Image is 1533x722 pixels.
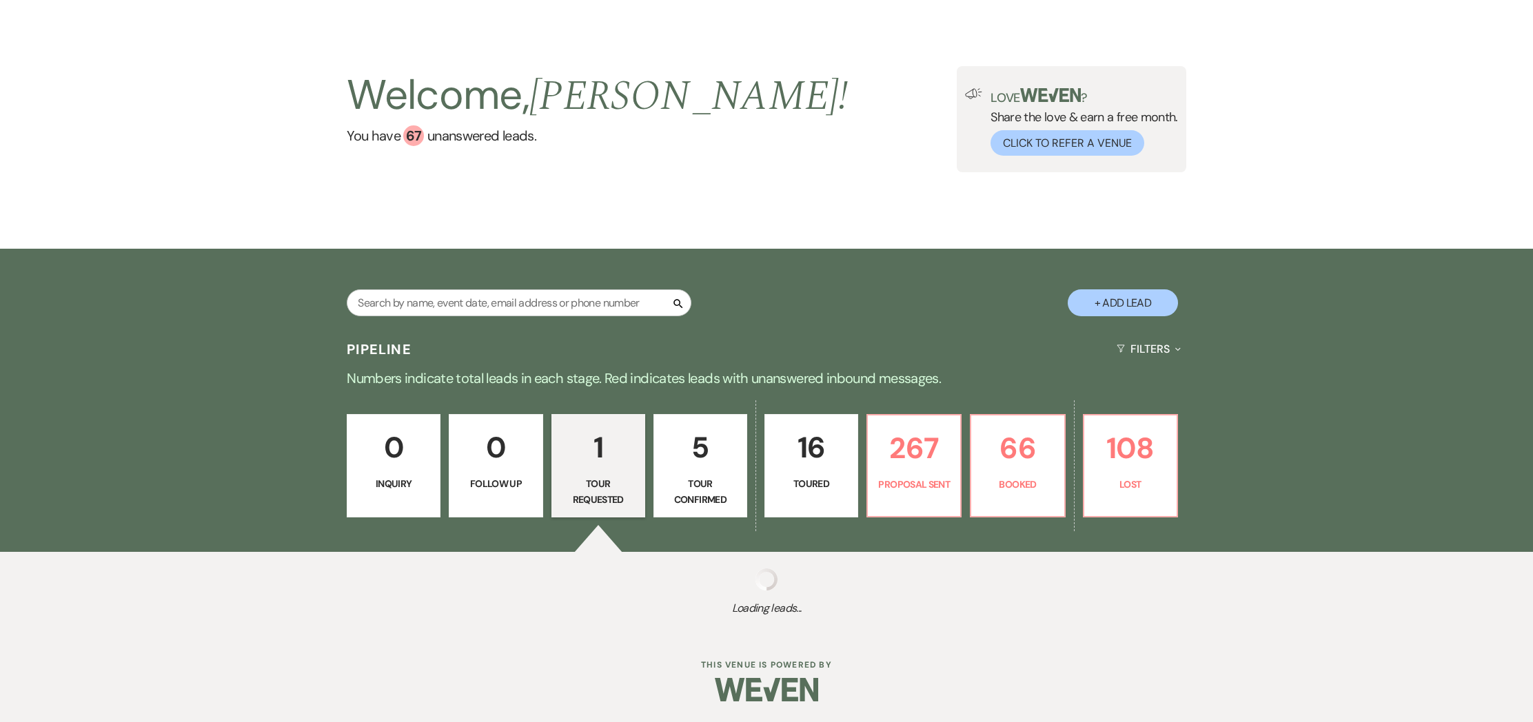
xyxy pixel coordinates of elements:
[1093,425,1168,471] p: 108
[773,424,849,471] p: 16
[715,666,818,714] img: Weven Logo
[979,425,1055,471] p: 66
[1068,289,1178,316] button: + Add Lead
[1083,414,1178,517] a: 108Lost
[347,125,848,146] a: You have 67 unanswered leads.
[991,88,1178,104] p: Love ?
[1093,477,1168,492] p: Lost
[755,568,778,590] img: loading spinner
[356,424,432,471] p: 0
[270,367,1263,389] p: Numbers indicate total leads in each stage. Red indicates leads with unanswered inbound messages.
[77,600,1456,617] span: Loading leads...
[347,340,412,359] h3: Pipeline
[347,289,691,316] input: Search by name, event date, email address or phone number
[866,414,962,517] a: 267Proposal Sent
[1020,88,1082,102] img: weven-logo-green.svg
[876,477,952,492] p: Proposal Sent
[458,476,534,491] p: Follow Up
[653,414,747,517] a: 5Tour Confirmed
[1111,331,1186,367] button: Filters
[970,414,1065,517] a: 66Booked
[965,88,982,99] img: loud-speaker-illustration.svg
[773,476,849,491] p: Toured
[529,65,848,128] span: [PERSON_NAME] !
[449,414,542,517] a: 0Follow Up
[403,125,424,146] div: 67
[551,414,645,517] a: 1Tour Requested
[991,130,1144,156] button: Click to Refer a Venue
[662,424,738,471] p: 5
[356,476,432,491] p: Inquiry
[560,476,636,507] p: Tour Requested
[764,414,858,517] a: 16Toured
[458,424,534,471] p: 0
[347,66,848,125] h2: Welcome,
[876,425,952,471] p: 267
[662,476,738,507] p: Tour Confirmed
[982,88,1178,156] div: Share the love & earn a free month.
[560,424,636,471] p: 1
[347,414,440,517] a: 0Inquiry
[979,477,1055,492] p: Booked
